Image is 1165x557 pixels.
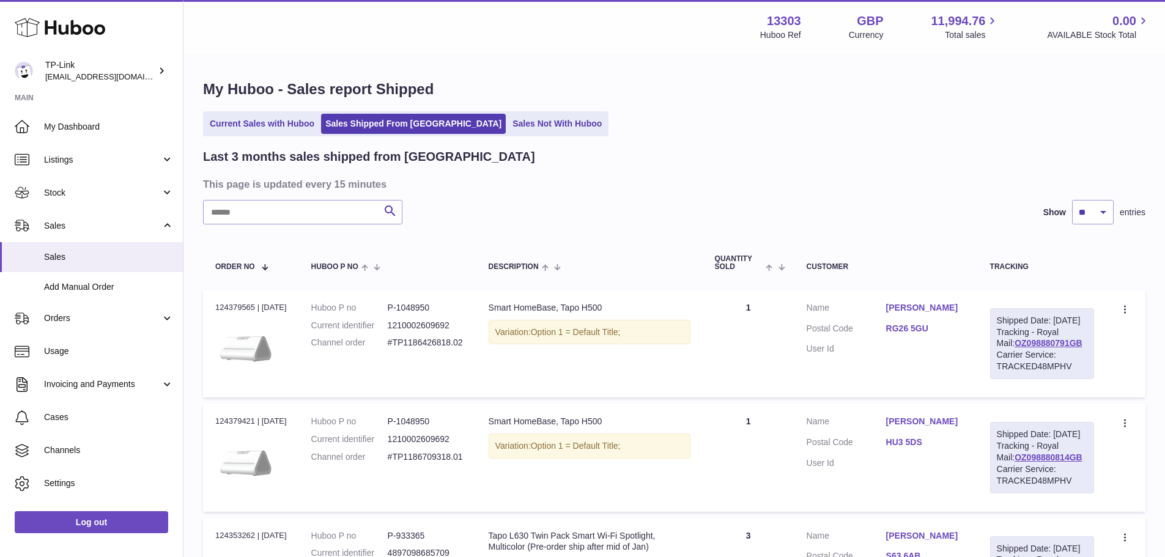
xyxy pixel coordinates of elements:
dt: Huboo P no [311,530,388,542]
dd: P-1048950 [388,302,464,314]
div: Carrier Service: TRACKED48MPHV [997,349,1087,372]
div: Currency [849,29,884,41]
div: Smart HomeBase, Tapo H500 [489,302,690,314]
dd: #TP1186426818.02 [388,337,464,349]
dt: Postal Code [807,437,886,451]
div: Tapo L630 Twin Pack Smart Wi-Fi Spotlight, Multicolor (Pre-order ship after mid of Jan) [489,530,690,553]
span: Invoicing and Payments [44,378,161,390]
dd: 1210002609692 [388,433,464,445]
span: Usage [44,345,174,357]
dt: Channel order [311,337,388,349]
div: 124353262 | [DATE] [215,530,287,541]
img: listpage_large_20241231040602k.png [215,317,276,378]
dt: Current identifier [311,433,388,445]
div: Tracking - Royal Mail: [990,422,1094,493]
span: [EMAIL_ADDRESS][DOMAIN_NAME] [45,72,180,81]
dt: User Id [807,343,886,355]
div: Customer [807,263,966,271]
span: Listings [44,154,161,166]
span: Option 1 = Default Title; [531,327,621,337]
h1: My Huboo - Sales report Shipped [203,79,1145,99]
span: Option 1 = Default Title; [531,441,621,451]
dt: Postal Code [807,323,886,338]
dt: Name [807,530,886,545]
dt: Huboo P no [311,302,388,314]
a: [PERSON_NAME] [886,416,966,427]
a: Sales Not With Huboo [508,114,606,134]
strong: 13303 [767,13,801,29]
span: Add Manual Order [44,281,174,293]
strong: GBP [857,13,883,29]
span: Order No [215,263,255,271]
span: My Dashboard [44,121,174,133]
span: entries [1120,207,1145,218]
dt: User Id [807,457,886,469]
dt: Name [807,416,886,430]
span: Stock [44,187,161,199]
a: Sales Shipped From [GEOGRAPHIC_DATA] [321,114,506,134]
a: 11,994.76 Total sales [931,13,999,41]
dd: P-933365 [388,530,464,542]
div: Tracking - Royal Mail: [990,308,1094,379]
div: Variation: [489,320,690,345]
span: Total sales [945,29,999,41]
dd: #TP1186709318.01 [388,451,464,463]
span: Quantity Sold [715,255,763,271]
span: 0.00 [1112,13,1136,29]
span: Description [489,263,539,271]
div: Shipped Date: [DATE] [997,429,1087,440]
span: Channels [44,444,174,456]
a: Current Sales with Huboo [205,114,319,134]
span: AVAILABLE Stock Total [1047,29,1150,41]
div: 124379565 | [DATE] [215,302,287,313]
div: TP-Link [45,59,155,83]
label: Show [1043,207,1066,218]
td: 1 [703,290,794,397]
span: Sales [44,251,174,263]
td: 1 [703,404,794,511]
a: [PERSON_NAME] [886,530,966,542]
div: Shipped Date: [DATE] [997,315,1087,326]
span: Settings [44,478,174,489]
a: OZ098880791GB [1015,338,1082,348]
dt: Huboo P no [311,416,388,427]
dt: Channel order [311,451,388,463]
span: Orders [44,312,161,324]
a: Log out [15,511,168,533]
img: listpage_large_20241231040602k.png [215,431,276,492]
a: HU3 5DS [886,437,966,448]
dd: 1210002609692 [388,320,464,331]
div: 124379421 | [DATE] [215,416,287,427]
div: Carrier Service: TRACKED48MPHV [997,463,1087,487]
a: RG26 5GU [886,323,966,334]
a: 0.00 AVAILABLE Stock Total [1047,13,1150,41]
div: Variation: [489,433,690,459]
img: internalAdmin-13303@internal.huboo.com [15,62,33,80]
dd: P-1048950 [388,416,464,427]
span: Huboo P no [311,263,358,271]
dt: Current identifier [311,320,388,331]
dt: Name [807,302,886,317]
a: OZ098880814GB [1015,452,1082,462]
div: Shipped Date: [DATE] [997,543,1087,555]
a: [PERSON_NAME] [886,302,966,314]
h2: Last 3 months sales shipped from [GEOGRAPHIC_DATA] [203,149,535,165]
h3: This page is updated every 15 minutes [203,177,1142,191]
span: Cases [44,411,174,423]
div: Smart HomeBase, Tapo H500 [489,416,690,427]
span: 11,994.76 [931,13,985,29]
div: Tracking [990,263,1094,271]
span: Sales [44,220,161,232]
div: Huboo Ref [760,29,801,41]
